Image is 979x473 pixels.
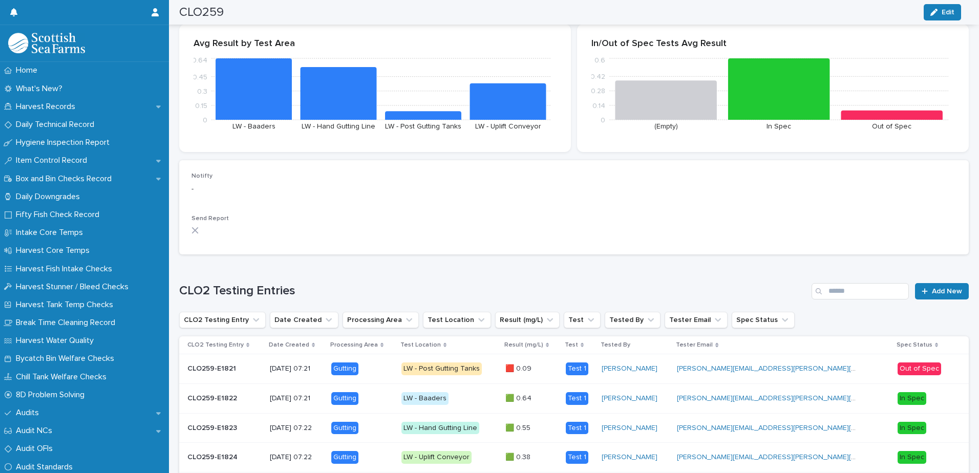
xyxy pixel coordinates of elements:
[12,354,122,363] p: Bycatch Bin Welfare Checks
[898,422,926,435] div: In Spec
[915,283,969,299] a: Add New
[187,422,239,433] p: CLO259-E1823
[12,408,47,418] p: Audits
[12,426,60,436] p: Audit NCs
[898,451,926,464] div: In Spec
[591,88,605,95] tspan: 0.28
[602,453,657,462] a: [PERSON_NAME]
[187,392,239,403] p: CLO259-E1822
[331,422,358,435] div: Gutting
[601,339,630,351] p: Tested By
[605,312,661,328] button: Tested By
[302,123,375,130] text: LW - Hand Gutting Line
[401,392,449,405] div: LW - Baaders
[179,413,969,443] tr: CLO259-E1823CLO259-E1823 [DATE] 07:22GuttingLW - Hand Gutting Line🟩 0.55🟩 0.55 Test 1[PERSON_NAME...
[194,38,557,50] p: Avg Result by Test Area
[12,156,95,165] p: Item Control Record
[677,454,904,461] a: [PERSON_NAME][EMAIL_ADDRESS][PERSON_NAME][DOMAIN_NAME]
[767,123,791,130] text: In Spec
[677,395,904,402] a: [PERSON_NAME][EMAIL_ADDRESS][PERSON_NAME][DOMAIN_NAME]
[12,120,102,130] p: Daily Technical Record
[270,312,338,328] button: Date Created
[385,123,461,130] text: LW - Post Gutting Tanks
[423,312,491,328] button: Test Location
[505,451,533,462] p: 🟩 0.38
[654,123,678,130] text: (Empty)
[12,66,46,75] p: Home
[12,228,91,238] p: Intake Core Temps
[12,84,71,94] p: What's New?
[270,453,323,462] p: [DATE] 07:22
[12,444,61,454] p: Audit OFIs
[401,362,482,375] div: LW - Post Gutting Tanks
[179,5,224,20] h2: CLO259
[400,339,441,351] p: Test Location
[564,312,601,328] button: Test
[401,422,479,435] div: LW - Hand Gutting Line
[676,339,713,351] p: Tester Email
[566,362,588,375] div: Test 1
[401,451,472,464] div: LW - Uplift Conveyor
[12,138,118,147] p: Hygiene Inspection Report
[602,394,657,403] a: [PERSON_NAME]
[495,312,560,328] button: Result (mg/L)
[12,282,137,292] p: Harvest Stunner / Bleed Checks
[677,365,904,372] a: [PERSON_NAME][EMAIL_ADDRESS][PERSON_NAME][DOMAIN_NAME]
[732,312,795,328] button: Spec Status
[270,364,323,373] p: [DATE] 07:21
[12,264,120,274] p: Harvest Fish Intake Checks
[191,184,956,195] p: -
[187,451,240,462] p: CLO259-E1824
[566,392,588,405] div: Test 1
[331,392,358,405] div: Gutting
[602,364,657,373] a: [PERSON_NAME]
[193,73,207,80] tspan: 0.45
[812,283,909,299] input: Search
[594,57,605,64] tspan: 0.6
[203,117,207,124] tspan: 0
[187,339,244,351] p: CLO2 Testing Entry
[872,123,911,130] text: Out of Spec
[505,422,533,433] p: 🟩 0.55
[330,339,378,351] p: Processing Area
[12,318,123,328] p: Break Time Cleaning Record
[12,372,115,382] p: Chill Tank Welfare Checks
[897,339,932,351] p: Spec Status
[924,4,961,20] button: Edit
[898,392,926,405] div: In Spec
[269,339,309,351] p: Date Created
[505,362,534,373] p: 🟥 0.09
[12,300,121,310] p: Harvest Tank Temp Checks
[270,394,323,403] p: [DATE] 07:21
[192,57,207,64] tspan: 0.64
[232,123,275,130] text: LW - Baaders
[592,102,605,109] tspan: 0.14
[187,362,238,373] p: CLO259-E1821
[505,392,534,403] p: 🟩 0.64
[12,174,120,184] p: Box and Bin Checks Record
[179,443,969,472] tr: CLO259-E1824CLO259-E1824 [DATE] 07:22GuttingLW - Uplift Conveyor🟩 0.38🟩 0.38 Test 1[PERSON_NAME] ...
[179,383,969,413] tr: CLO259-E1822CLO259-E1822 [DATE] 07:21GuttingLW - Baaders🟩 0.64🟩 0.64 Test 1[PERSON_NAME] [PERSON_...
[591,38,954,50] p: In/Out of Spec Tests Avg Result
[179,354,969,383] tr: CLO259-E1821CLO259-E1821 [DATE] 07:21GuttingLW - Post Gutting Tanks🟥 0.09🟥 0.09 Test 1[PERSON_NAM...
[665,312,728,328] button: Tester Email
[12,210,108,220] p: Fifty Fish Check Record
[504,339,543,351] p: Result (mg/L)
[565,339,578,351] p: Test
[12,390,93,400] p: 8D Problem Solving
[12,246,98,255] p: Harvest Core Temps
[566,451,588,464] div: Test 1
[12,462,81,472] p: Audit Standards
[197,88,207,95] tspan: 0.3
[191,173,212,179] span: Notifty
[475,123,541,130] text: LW - Uplift Conveyor
[12,336,102,346] p: Harvest Water Quality
[590,73,605,80] tspan: 0.42
[331,451,358,464] div: Gutting
[942,9,954,16] span: Edit
[195,102,207,109] tspan: 0.15
[898,362,941,375] div: Out of Spec
[601,117,605,124] tspan: 0
[270,424,323,433] p: [DATE] 07:22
